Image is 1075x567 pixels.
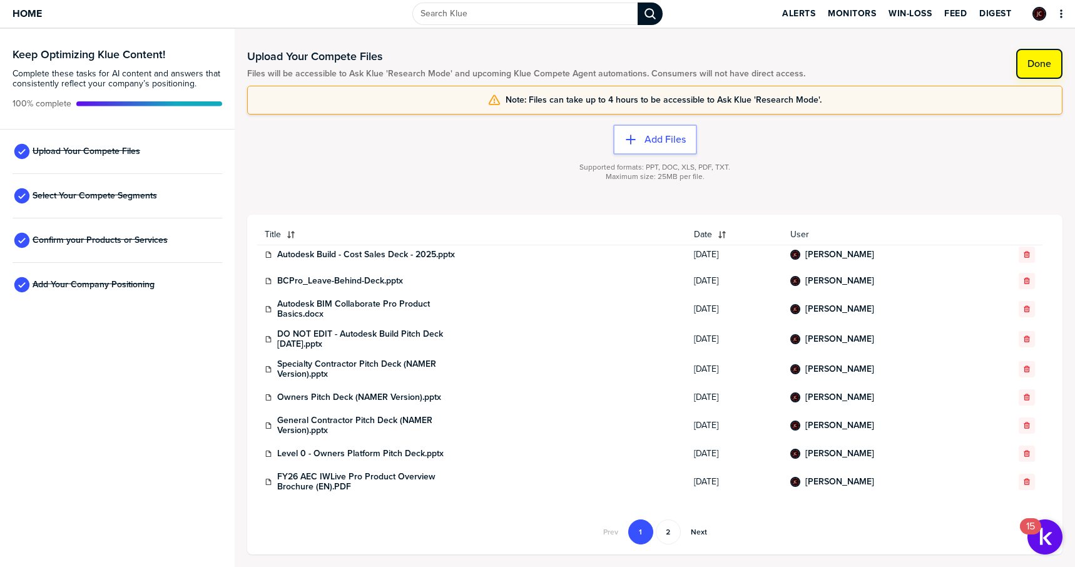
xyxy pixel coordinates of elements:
[13,49,222,60] h3: Keep Optimizing Klue Content!
[1032,7,1046,21] div: Jady Chan
[790,421,800,431] div: Jady Chan
[277,329,465,349] a: DO NOT EDIT - Autodesk Build Pitch Deck [DATE].pptx
[790,392,800,402] div: Jady Chan
[33,146,140,156] span: Upload Your Compete Files
[944,9,967,19] span: Feed
[656,519,681,544] button: Go to page 2
[694,477,775,487] span: [DATE]
[790,477,800,487] div: Jady Chan
[792,394,799,401] img: b032c0713a3d62fa30159cfff5026988-sml.png
[792,422,799,429] img: b032c0713a3d62fa30159cfff5026988-sml.png
[782,9,815,19] span: Alerts
[613,125,697,155] button: Add Files
[790,449,800,459] div: Jady Chan
[277,392,441,402] a: Owners Pitch Deck (NAMER Version).pptx
[1031,6,1047,22] a: Edit Profile
[1027,58,1051,70] label: Done
[792,478,799,486] img: b032c0713a3d62fa30159cfff5026988-sml.png
[792,305,799,313] img: b032c0713a3d62fa30159cfff5026988-sml.png
[694,250,775,260] span: [DATE]
[257,225,686,245] button: Title
[694,364,775,374] span: [DATE]
[247,49,805,64] h1: Upload Your Compete Files
[265,230,281,240] span: Title
[13,69,222,89] span: Complete these tasks for AI content and answers that consistently reflect your company’s position...
[277,250,455,260] a: Autodesk Build - Cost Sales Deck - 2025.pptx
[33,235,168,245] span: Confirm your Products or Services
[277,416,465,436] a: General Contractor Pitch Deck (NAMER Version).pptx
[790,276,800,286] div: Jady Chan
[13,8,42,19] span: Home
[694,334,775,344] span: [DATE]
[33,280,155,290] span: Add Your Company Positioning
[790,304,800,314] div: Jady Chan
[683,519,715,544] button: Go to next page
[792,251,799,258] img: b032c0713a3d62fa30159cfff5026988-sml.png
[805,477,874,487] a: [PERSON_NAME]
[805,421,874,431] a: [PERSON_NAME]
[1026,526,1035,543] div: 15
[694,276,775,286] span: [DATE]
[805,392,874,402] a: [PERSON_NAME]
[792,335,799,343] img: b032c0713a3d62fa30159cfff5026988-sml.png
[889,9,932,19] span: Win-Loss
[412,3,638,25] input: Search Klue
[33,191,157,201] span: Select Your Compete Segments
[805,276,874,286] a: [PERSON_NAME]
[792,365,799,373] img: b032c0713a3d62fa30159cfff5026988-sml.png
[686,225,783,245] button: Date
[277,472,465,492] a: FY26 AEC IWLive Pro Product Overview Brochure (EN).PDF
[596,519,626,544] button: Go to previous page
[277,359,465,379] a: Specialty Contractor Pitch Deck (NAMER Version).pptx
[694,421,775,431] span: [DATE]
[790,334,800,344] div: Jady Chan
[790,364,800,374] div: Jady Chan
[790,230,972,240] span: User
[828,9,876,19] span: Monitors
[694,230,712,240] span: Date
[1027,519,1062,554] button: Open Resource Center, 15 new notifications
[792,450,799,457] img: b032c0713a3d62fa30159cfff5026988-sml.png
[805,304,874,314] a: [PERSON_NAME]
[277,276,403,286] a: BCPro_Leave-Behind-Deck.pptx
[805,334,874,344] a: [PERSON_NAME]
[805,250,874,260] a: [PERSON_NAME]
[506,95,822,105] span: Note: Files can take up to 4 hours to be accessible to Ask Klue 'Research Mode'.
[638,3,663,25] div: Search Klue
[606,172,705,181] span: Maximum size: 25MB per file.
[1034,8,1045,19] img: b032c0713a3d62fa30159cfff5026988-sml.png
[694,304,775,314] span: [DATE]
[594,519,716,544] nav: Pagination Navigation
[13,99,71,109] span: Active
[805,449,874,459] a: [PERSON_NAME]
[790,250,800,260] div: Jady Chan
[644,133,686,146] label: Add Files
[277,299,465,319] a: Autodesk BIM Collaborate Pro Product Basics.docx
[694,449,775,459] span: [DATE]
[792,277,799,285] img: b032c0713a3d62fa30159cfff5026988-sml.png
[694,392,775,402] span: [DATE]
[979,9,1011,19] span: Digest
[579,163,730,172] span: Supported formats: PPT, DOC, XLS, PDF, TXT.
[805,364,874,374] a: [PERSON_NAME]
[277,449,444,459] a: Level 0 - Owners Platform Pitch Deck.pptx
[247,69,805,79] span: Files will be accessible to Ask Klue 'Research Mode' and upcoming Klue Compete Agent automations....
[1016,49,1062,79] button: Done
